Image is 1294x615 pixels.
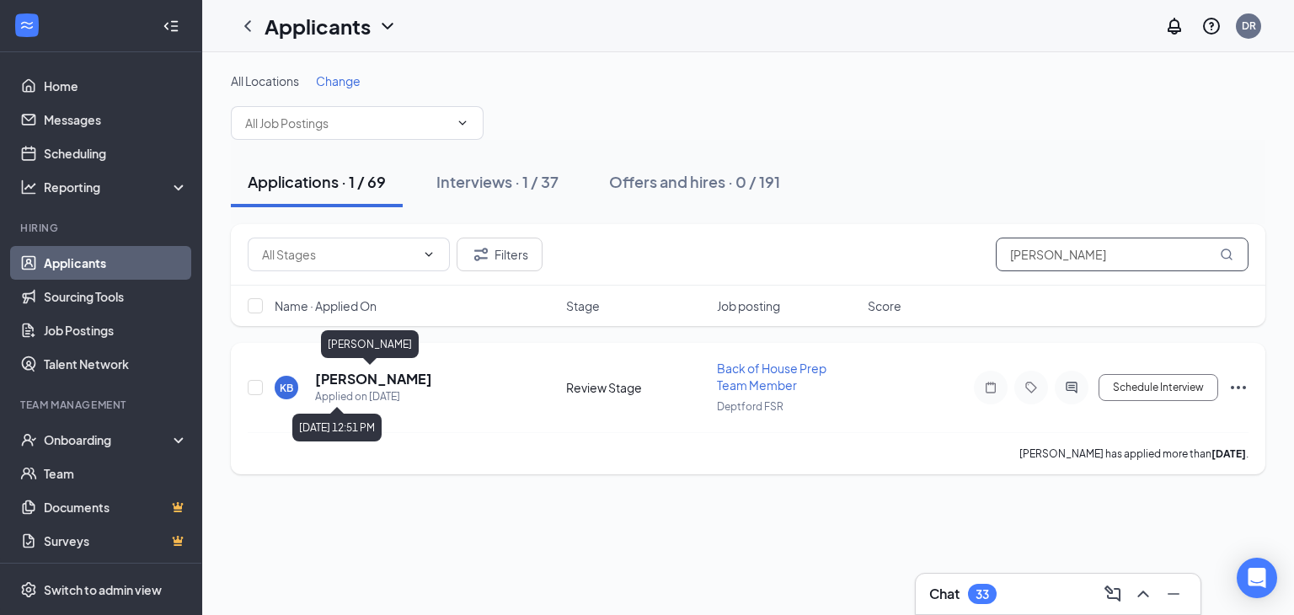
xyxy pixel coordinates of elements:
[44,179,189,195] div: Reporting
[436,171,559,192] div: Interviews · 1 / 37
[44,136,188,170] a: Scheduling
[44,490,188,524] a: DocumentsCrown
[1228,377,1249,398] svg: Ellipses
[44,280,188,313] a: Sourcing Tools
[44,103,188,136] a: Messages
[292,414,382,441] div: [DATE] 12:51 PM
[609,171,780,192] div: Offers and hires · 0 / 191
[868,297,901,314] span: Score
[315,370,432,388] h5: [PERSON_NAME]
[1211,447,1246,460] b: [DATE]
[996,238,1249,271] input: Search in applications
[1133,584,1153,604] svg: ChevronUp
[245,114,449,132] input: All Job Postings
[321,330,419,358] div: [PERSON_NAME]
[976,587,989,602] div: 33
[1163,584,1184,604] svg: Minimize
[717,400,783,413] span: Deptford FSR
[44,246,188,280] a: Applicants
[20,581,37,598] svg: Settings
[1099,580,1126,607] button: ComposeMessage
[457,238,543,271] button: Filter Filters
[566,379,707,396] div: Review Stage
[231,73,299,88] span: All Locations
[248,171,386,192] div: Applications · 1 / 69
[44,347,188,381] a: Talent Network
[981,381,1001,394] svg: Note
[280,381,293,395] div: KB
[19,17,35,34] svg: WorkstreamLogo
[1019,447,1249,461] p: [PERSON_NAME] has applied more than .
[20,179,37,195] svg: Analysis
[262,245,415,264] input: All Stages
[238,16,258,36] svg: ChevronLeft
[422,248,436,261] svg: ChevronDown
[456,116,469,130] svg: ChevronDown
[471,244,491,265] svg: Filter
[717,361,826,393] span: Back of House Prep Team Member
[1130,580,1157,607] button: ChevronUp
[20,431,37,448] svg: UserCheck
[1220,248,1233,261] svg: MagnifyingGlass
[377,16,398,36] svg: ChevronDown
[44,457,188,490] a: Team
[44,524,188,558] a: SurveysCrown
[1099,374,1218,401] button: Schedule Interview
[20,221,184,235] div: Hiring
[44,431,174,448] div: Onboarding
[44,581,162,598] div: Switch to admin view
[1164,16,1184,36] svg: Notifications
[265,12,371,40] h1: Applicants
[566,297,600,314] span: Stage
[929,585,960,603] h3: Chat
[163,18,179,35] svg: Collapse
[717,297,780,314] span: Job posting
[1021,381,1041,394] svg: Tag
[1103,584,1123,604] svg: ComposeMessage
[315,388,432,405] div: Applied on [DATE]
[1201,16,1222,36] svg: QuestionInfo
[275,297,377,314] span: Name · Applied On
[1160,580,1187,607] button: Minimize
[1242,19,1256,33] div: DR
[44,313,188,347] a: Job Postings
[1061,381,1082,394] svg: ActiveChat
[1237,558,1277,598] div: Open Intercom Messenger
[316,73,361,88] span: Change
[20,398,184,412] div: Team Management
[44,69,188,103] a: Home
